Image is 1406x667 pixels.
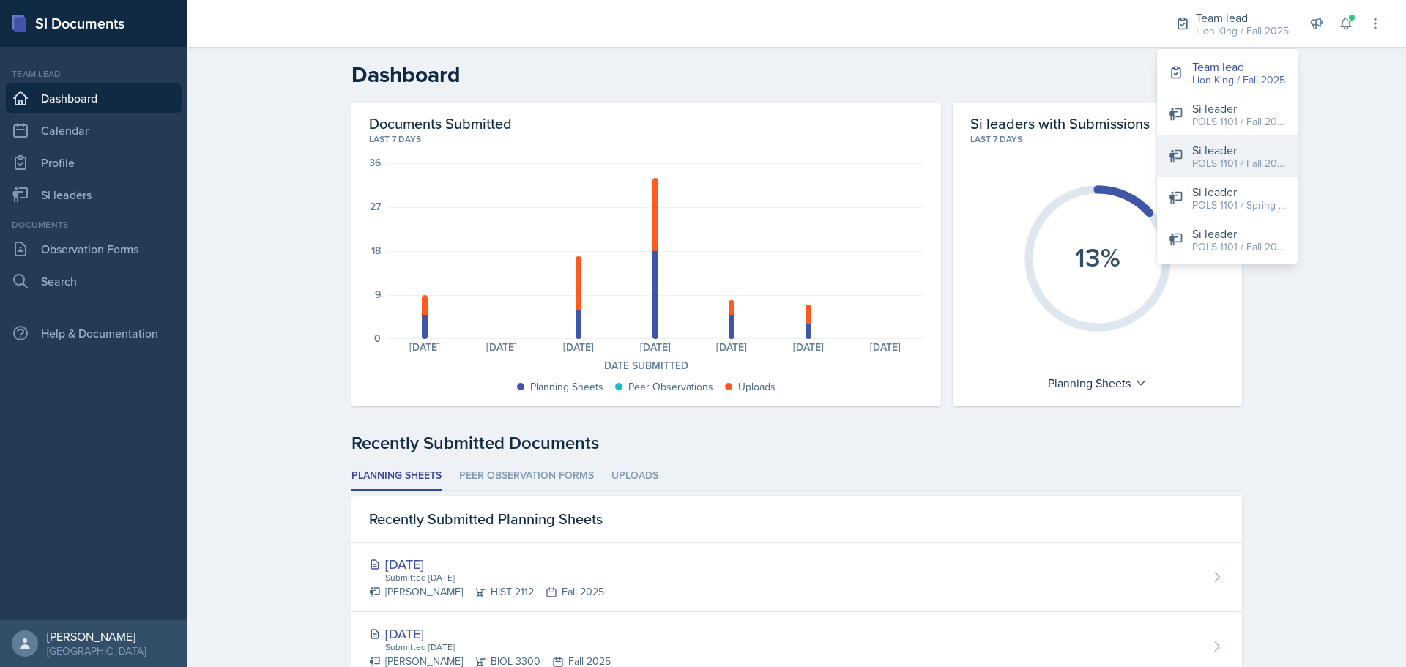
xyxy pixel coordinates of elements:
[6,267,182,296] a: Search
[369,114,923,133] h2: Documents Submitted
[1192,114,1286,130] div: POLS 1101 / Fall 2024
[369,624,611,644] div: [DATE]
[1157,135,1298,177] button: Si leader POLS 1101 / Fall 2025
[6,318,182,348] div: Help & Documentation
[384,571,604,584] div: Submitted [DATE]
[1157,52,1298,94] button: Team lead Lion King / Fall 2025
[611,462,658,491] li: Uploads
[351,462,442,491] li: Planning Sheets
[1192,141,1286,159] div: Si leader
[1157,219,1298,261] button: Si leader POLS 1101 / Fall 2023
[1192,72,1285,88] div: Lion King / Fall 2025
[375,289,381,299] div: 9
[369,554,604,574] div: [DATE]
[370,201,381,212] div: 27
[770,342,847,352] div: [DATE]
[6,67,182,81] div: Team lead
[47,644,146,658] div: [GEOGRAPHIC_DATA]
[387,342,464,352] div: [DATE]
[1157,177,1298,219] button: Si leader POLS 1101 / Spring 2025
[847,342,924,352] div: [DATE]
[6,180,182,209] a: Si leaders
[369,584,604,600] div: [PERSON_NAME] HIST 2112 Fall 2025
[384,641,611,654] div: Submitted [DATE]
[351,543,1242,612] a: [DATE] Submitted [DATE] [PERSON_NAME]HIST 2112Fall 2025
[1196,23,1289,39] div: Lion King / Fall 2025
[6,234,182,264] a: Observation Forms
[369,358,923,373] div: Date Submitted
[374,333,381,343] div: 0
[6,116,182,145] a: Calendar
[1157,94,1298,135] button: Si leader POLS 1101 / Fall 2024
[351,430,1242,456] div: Recently Submitted Documents
[6,218,182,231] div: Documents
[1192,198,1286,213] div: POLS 1101 / Spring 2025
[351,496,1242,543] div: Recently Submitted Planning Sheets
[369,133,923,146] div: Last 7 days
[540,342,617,352] div: [DATE]
[6,148,182,177] a: Profile
[1041,371,1154,395] div: Planning Sheets
[1192,239,1286,255] div: POLS 1101 / Fall 2023
[1192,225,1286,242] div: Si leader
[970,133,1224,146] div: Last 7 days
[1192,156,1286,171] div: POLS 1101 / Fall 2025
[628,379,713,395] div: Peer Observations
[6,83,182,113] a: Dashboard
[464,342,540,352] div: [DATE]
[530,379,603,395] div: Planning Sheets
[1196,9,1289,26] div: Team lead
[693,342,770,352] div: [DATE]
[1192,58,1285,75] div: Team lead
[459,462,594,491] li: Peer Observation Forms
[738,379,775,395] div: Uploads
[1075,238,1120,276] text: 13%
[970,114,1150,133] h2: Si leaders with Submissions
[1192,183,1286,201] div: Si leader
[47,629,146,644] div: [PERSON_NAME]
[351,62,1242,88] h2: Dashboard
[371,245,381,256] div: 18
[369,157,381,168] div: 36
[1192,100,1286,117] div: Si leader
[617,342,693,352] div: [DATE]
